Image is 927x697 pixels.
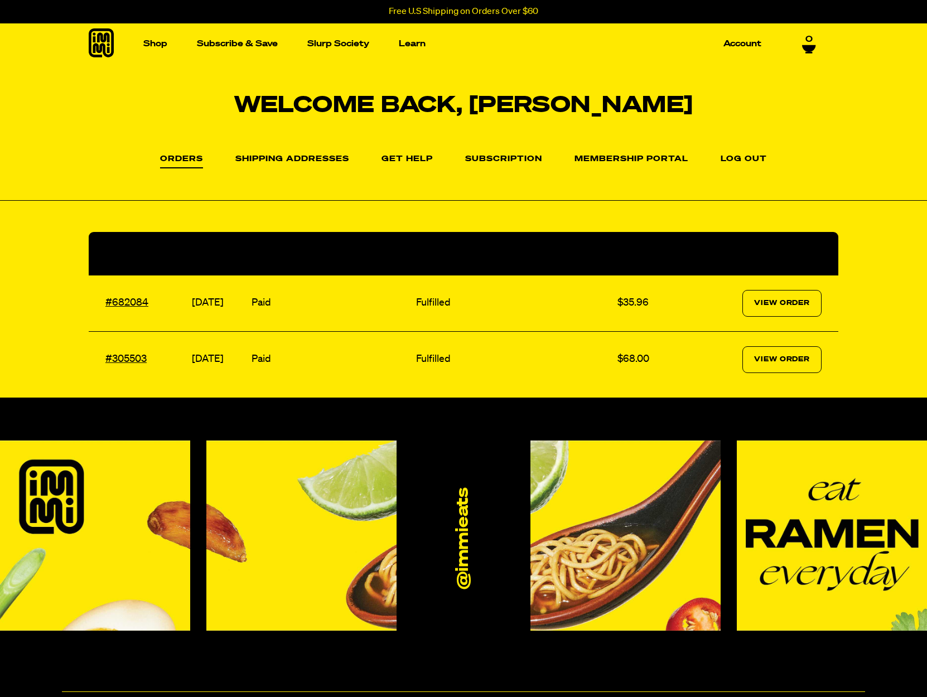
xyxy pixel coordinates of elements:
a: Subscription [465,155,542,164]
a: View Order [742,346,822,373]
td: $35.96 [615,275,680,332]
a: Membership Portal [574,155,688,164]
a: Account [719,35,766,52]
a: Log out [721,155,767,164]
th: Fulfillment Status [413,232,615,275]
td: Paid [249,275,413,332]
td: Paid [249,331,413,388]
td: [DATE] [189,331,249,388]
img: Instagram [206,441,397,631]
a: Subscribe & Save [192,35,282,52]
nav: Main navigation [139,23,766,64]
a: #305503 [105,354,147,364]
td: Fulfilled [413,331,615,388]
th: Date [189,232,249,275]
img: Instagram [737,441,927,631]
td: $68.00 [615,331,680,388]
a: Slurp Society [303,35,374,52]
a: View Order [742,290,822,317]
a: Shop [139,35,172,52]
span: 0 [805,35,813,45]
a: #682084 [105,298,148,308]
td: [DATE] [189,275,249,332]
a: @immieats [454,487,474,589]
th: Payment Status [249,232,413,275]
th: Total [615,232,680,275]
th: Order [89,232,189,275]
td: Fulfilled [413,275,615,332]
img: Instagram [530,441,721,631]
a: Get Help [382,155,433,164]
a: Shipping Addresses [235,155,349,164]
a: Orders [160,155,203,168]
p: Free U.S Shipping on Orders Over $60 [389,7,538,17]
a: 0 [802,35,816,54]
a: Learn [394,35,430,52]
